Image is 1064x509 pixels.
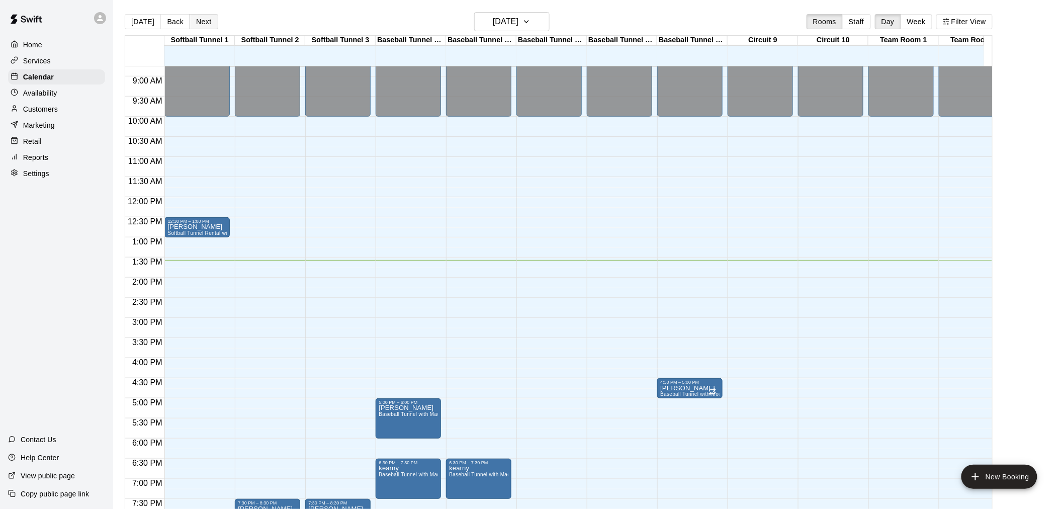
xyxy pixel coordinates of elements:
p: Home [23,40,42,50]
button: [DATE] [474,12,550,31]
button: Filter View [936,14,993,29]
div: 7:30 PM – 8:30 PM [308,500,368,505]
span: 10:30 AM [126,137,165,145]
div: Baseball Tunnel 4 (Machine) [376,36,446,45]
span: 12:00 PM [125,197,164,206]
span: 2:00 PM [130,278,165,286]
a: Retail [8,134,105,149]
p: Help Center [21,453,59,463]
button: Back [160,14,190,29]
button: [DATE] [125,14,161,29]
div: Team Room 1 [868,36,939,45]
div: Baseball Tunnel 8 (Mound) [657,36,728,45]
div: Softball Tunnel 2 [235,36,305,45]
p: Settings [23,168,49,179]
a: Calendar [8,69,105,84]
div: Baseball Tunnel 5 (Machine) [446,36,516,45]
a: Availability [8,86,105,101]
span: Baseball Tunnel with Machine [379,472,450,477]
p: View public page [21,471,75,481]
span: 6:30 PM [130,459,165,467]
span: 11:30 AM [126,177,165,186]
span: 3:00 PM [130,318,165,326]
span: 12:30 PM [125,217,164,226]
span: 2:30 PM [130,298,165,306]
div: 6:30 PM – 7:30 PM: kearny [446,459,511,499]
button: add [961,465,1037,489]
span: 7:00 PM [130,479,165,487]
p: Retail [23,136,42,146]
div: 5:00 PM – 6:00 PM: RUBEN SALDANA [376,398,441,439]
span: 1:00 PM [130,237,165,246]
span: 10:00 AM [126,117,165,125]
span: Baseball Tunnel with Machine [379,411,450,417]
span: Recurring event [708,388,717,396]
span: Baseball Tunnel with Mound [660,391,728,397]
div: 6:30 PM – 7:30 PM: kearny [376,459,441,499]
div: 4:30 PM – 5:00 PM [660,380,720,385]
button: Day [875,14,901,29]
a: Marketing [8,118,105,133]
span: 4:30 PM [130,378,165,387]
div: 5:00 PM – 6:00 PM [379,400,438,405]
p: Services [23,56,51,66]
span: 3:30 PM [130,338,165,347]
div: 12:30 PM – 1:00 PM [167,219,227,224]
p: Customers [23,104,58,114]
div: Team Room 2 [939,36,1009,45]
h6: [DATE] [493,15,518,29]
span: Baseball Tunnel with Machine [449,472,520,477]
p: Availability [23,88,57,98]
a: Home [8,37,105,52]
button: Week [901,14,932,29]
span: 9:00 AM [130,76,165,85]
a: Services [8,53,105,68]
button: Rooms [807,14,843,29]
div: Softball Tunnel 1 [164,36,235,45]
div: Softball Tunnel 3 [305,36,376,45]
a: Reports [8,150,105,165]
p: Reports [23,152,48,162]
div: Baseball Tunnel 6 (Machine) [516,36,587,45]
span: 7:30 PM [130,499,165,507]
div: 12:30 PM – 1:00 PM: mascarenas [164,217,230,237]
p: Contact Us [21,435,56,445]
div: Circuit 9 [728,36,798,45]
span: Softball Tunnel Rental with Machine [167,230,253,236]
div: 7:30 PM – 8:30 PM [238,500,297,505]
span: 5:30 PM [130,418,165,427]
div: 4:30 PM – 5:00 PM: donnie [657,378,723,398]
div: Circuit 10 [798,36,868,45]
button: Next [190,14,218,29]
p: Copy public page link [21,489,89,499]
a: Settings [8,166,105,181]
div: Baseball Tunnel 7 (Mound/Machine) [587,36,657,45]
p: Marketing [23,120,55,130]
span: 5:00 PM [130,398,165,407]
a: Customers [8,102,105,117]
span: 1:30 PM [130,258,165,266]
div: 6:30 PM – 7:30 PM [449,460,508,465]
span: 11:00 AM [126,157,165,165]
span: 4:00 PM [130,358,165,367]
span: 9:30 AM [130,97,165,105]
button: Staff [842,14,871,29]
span: 6:00 PM [130,439,165,447]
div: 6:30 PM – 7:30 PM [379,460,438,465]
p: Calendar [23,72,54,82]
